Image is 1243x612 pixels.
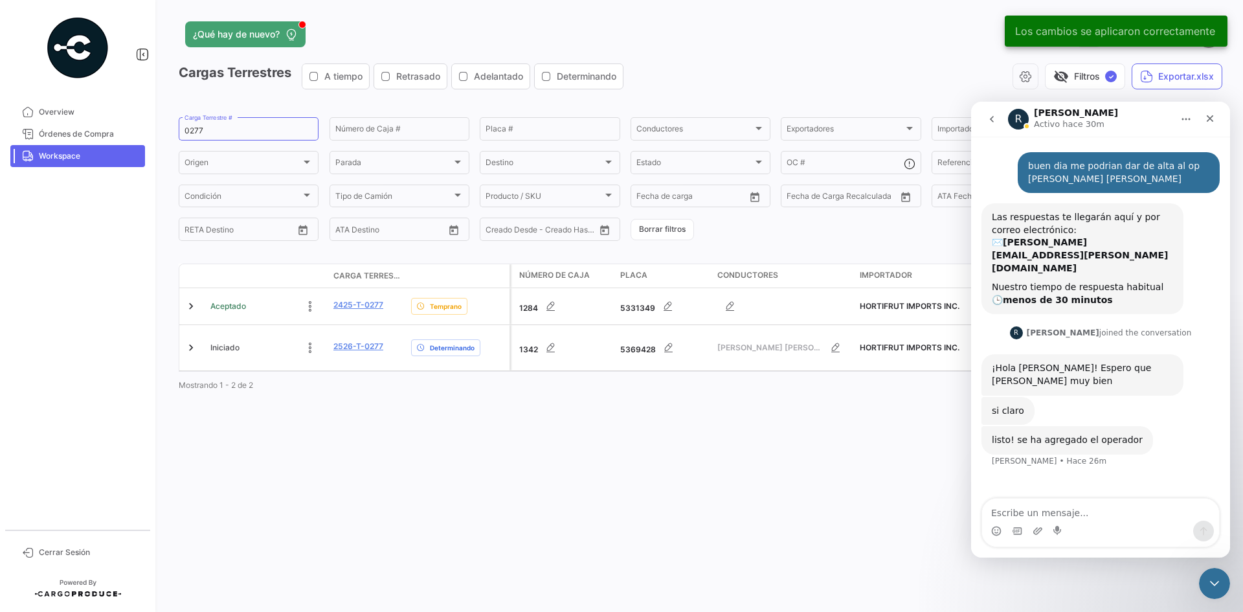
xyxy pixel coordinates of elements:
[636,126,753,135] span: Conductores
[185,21,306,47] button: ¿Qué hay de nuevo?
[860,269,912,281] span: Importador
[519,269,590,281] span: Número de Caja
[324,70,363,83] span: A tiempo
[787,126,903,135] span: Exportadores
[971,102,1230,558] iframe: Intercom live chat
[1045,63,1125,89] button: visibility_offFiltros✓
[486,194,602,203] span: Producto / SKU
[374,64,447,89] button: Retrasado
[217,227,269,236] input: Hasta
[39,128,140,140] span: Órdenes de Compra
[39,150,140,162] span: Workspace
[179,63,627,89] h3: Cargas Terrestres
[712,264,855,288] datatable-header-cell: Conductores
[896,187,915,207] button: Open calendar
[1132,63,1222,89] button: Exportar.xlsx
[620,293,707,319] div: 5331349
[45,16,110,80] img: powered-by.png
[631,219,694,240] button: Borrar filtros
[620,269,647,281] span: Placa
[333,270,401,282] span: Carga Terrestre #
[185,300,197,313] a: Expand/Collapse Row
[1199,568,1230,599] iframe: Intercom live chat
[185,341,197,354] a: Expand/Collapse Row
[1053,69,1069,84] span: visibility_off
[10,123,145,145] a: Órdenes de Compra
[819,194,871,203] input: Hasta
[1105,71,1117,82] span: ✓
[620,335,707,361] div: 5369428
[293,220,313,240] button: Open calendar
[535,64,623,89] button: Determinando
[384,227,436,236] input: ATA Hasta
[10,145,145,167] a: Workspace
[937,194,977,203] input: ATA Desde
[543,227,594,236] input: Creado Hasta
[210,300,246,312] span: Aceptado
[406,271,510,281] datatable-header-cell: Delay Status
[636,160,753,169] span: Estado
[519,335,610,361] div: 1342
[717,269,778,281] span: Conductores
[595,220,614,240] button: Open calendar
[333,341,383,352] a: 2526-T-0277
[39,547,140,558] span: Cerrar Sesión
[860,343,959,352] span: HORTIFRUT IMPORTS INC.
[185,194,301,203] span: Condición
[333,299,383,311] a: 2425-T-0277
[787,194,810,203] input: Desde
[486,227,533,236] input: Creado Desde
[179,380,253,390] span: Mostrando 1 - 2 de 2
[185,227,208,236] input: Desde
[185,160,301,169] span: Origen
[557,70,616,83] span: Determinando
[745,187,765,207] button: Open calendar
[669,194,721,203] input: Hasta
[335,160,452,169] span: Parada
[193,28,280,41] span: ¿Qué hay de nuevo?
[430,343,475,353] span: Determinando
[717,342,823,354] span: [PERSON_NAME] [PERSON_NAME]
[444,220,464,240] button: Open calendar
[860,301,959,311] span: HORTIFRUT IMPORTS INC.
[486,160,602,169] span: Destino
[205,271,328,281] datatable-header-cell: Estado
[519,293,610,319] div: 1284
[452,64,530,89] button: Adelantado
[396,70,440,83] span: Retrasado
[335,227,375,236] input: ATA Desde
[636,194,660,203] input: Desde
[855,264,971,288] datatable-header-cell: Importador
[937,126,1054,135] span: Importadores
